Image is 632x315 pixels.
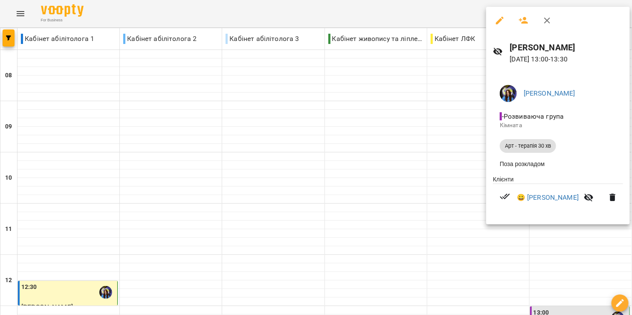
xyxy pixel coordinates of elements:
a: [PERSON_NAME] [524,89,575,97]
a: 😀 [PERSON_NAME] [517,192,579,203]
ul: Клієнти [493,175,623,215]
p: [DATE] 13:00 - 13:30 [510,54,623,64]
span: Арт - терапія 30 хв [500,142,556,150]
h6: [PERSON_NAME] [510,41,623,54]
p: Кімната [500,121,616,130]
span: - Розвиваюча група [500,112,566,120]
img: 45559c1a150f8c2aa145bf47fc7aae9b.jpg [500,85,517,102]
svg: Візит сплачено [500,191,510,201]
li: Поза розкладом [493,156,623,172]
